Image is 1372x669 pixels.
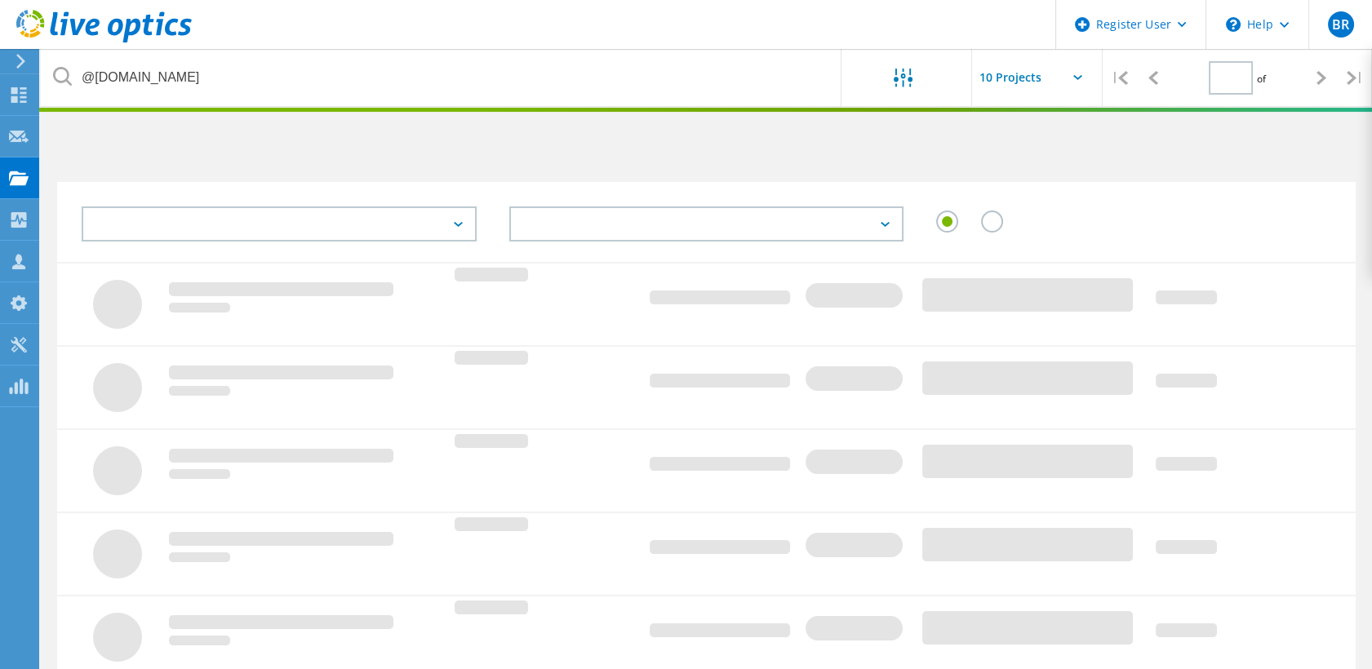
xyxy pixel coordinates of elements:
[41,49,842,106] input: undefined
[1226,17,1241,32] svg: \n
[16,34,192,46] a: Live Optics Dashboard
[1332,18,1349,31] span: BR
[1103,49,1136,107] div: |
[1339,49,1372,107] div: |
[1257,72,1266,86] span: of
